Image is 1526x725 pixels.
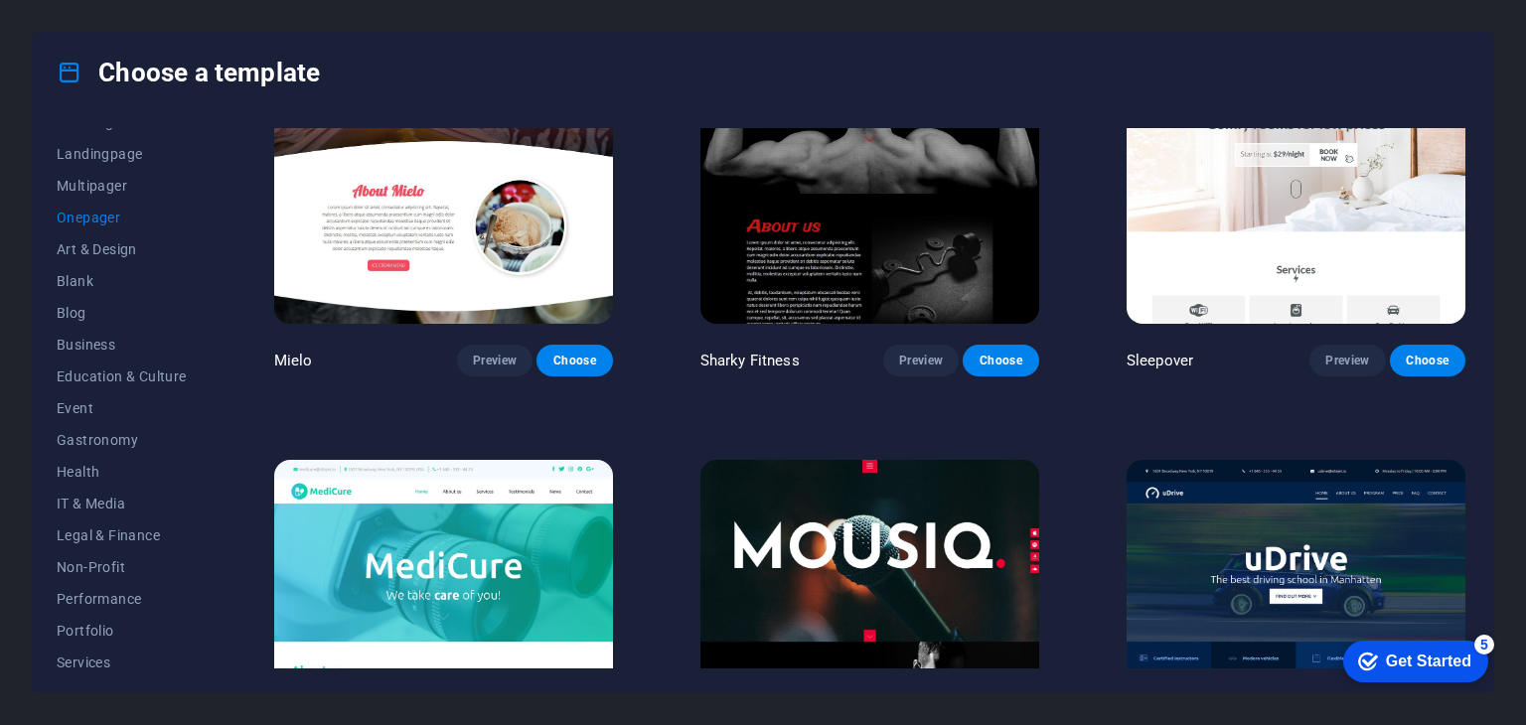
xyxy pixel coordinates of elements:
button: Non-Profit [57,551,187,583]
button: Business [57,329,187,361]
p: Sleepover [1127,351,1193,370]
div: Get Started [59,22,144,40]
button: Choose [536,345,612,376]
button: Services [57,647,187,678]
p: Sharky Fitness [700,351,800,370]
button: Event [57,392,187,424]
button: Preview [457,345,533,376]
span: Blank [57,273,187,289]
span: Preview [1325,353,1369,368]
button: Multipager [57,170,187,202]
button: Blank [57,265,187,297]
span: Preview [899,353,943,368]
button: Preview [883,345,959,376]
button: Blog [57,297,187,329]
span: Choose [979,353,1022,368]
span: Onepager [57,210,187,225]
span: Art & Design [57,241,187,257]
button: Landingpage [57,138,187,170]
span: Performance [57,591,187,607]
span: Business [57,337,187,353]
button: IT & Media [57,488,187,519]
button: Choose [1390,345,1465,376]
span: IT & Media [57,496,187,511]
span: Choose [552,353,596,368]
img: Sleepover [1127,11,1465,323]
button: Choose [963,345,1038,376]
button: Art & Design [57,233,187,265]
button: Performance [57,583,187,615]
button: Onepager [57,202,187,233]
span: Multipager [57,178,187,194]
p: Mielo [274,351,313,370]
span: Education & Culture [57,368,187,384]
img: Mielo [274,11,613,323]
img: Sharky Fitness [700,11,1039,323]
span: Preview [473,353,517,368]
div: Get Started 5 items remaining, 0% complete [16,10,161,52]
button: Portfolio [57,615,187,647]
span: Landingpage [57,146,187,162]
span: Choose [1406,353,1450,368]
span: Event [57,400,187,416]
span: Legal & Finance [57,527,187,543]
h4: Choose a template [57,57,320,88]
span: Blog [57,305,187,321]
span: Portfolio [57,623,187,639]
button: Legal & Finance [57,519,187,551]
button: Education & Culture [57,361,187,392]
button: Gastronomy [57,424,187,456]
div: 5 [147,4,167,24]
span: Services [57,654,187,670]
span: Gastronomy [57,432,187,448]
span: Health [57,464,187,480]
button: Health [57,456,187,488]
span: Non-Profit [57,559,187,575]
button: Preview [1309,345,1385,376]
